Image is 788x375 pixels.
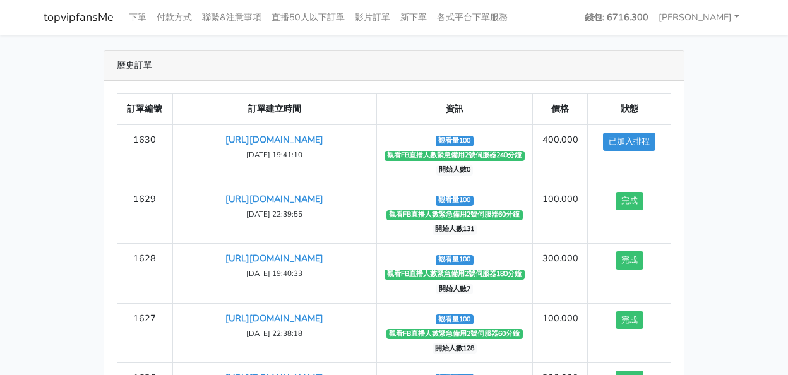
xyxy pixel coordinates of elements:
span: 開始人數128 [433,343,477,354]
span: 開始人數7 [436,284,474,294]
div: 歷史訂單 [104,51,684,81]
td: 300.000 [532,244,588,303]
strong: 錢包: 6716.300 [585,11,648,23]
small: [DATE] 22:39:55 [246,209,302,219]
td: 400.000 [532,124,588,184]
th: 訂單建立時間 [172,94,376,125]
span: 觀看量100 [436,255,474,265]
button: 完成 [616,192,643,210]
small: [DATE] 19:41:10 [246,150,302,160]
button: 完成 [616,251,643,270]
td: 1630 [117,124,173,184]
a: [URL][DOMAIN_NAME] [225,193,323,205]
a: [URL][DOMAIN_NAME] [225,133,323,146]
span: 觀看FB直播人數緊急備用2號伺服器60分鐘 [386,329,523,339]
td: 100.000 [532,303,588,362]
th: 價格 [532,94,588,125]
a: topvipfansMe [44,5,114,30]
button: 已加入排程 [603,133,655,151]
a: [URL][DOMAIN_NAME] [225,312,323,324]
a: 錢包: 6716.300 [580,5,654,30]
a: 直播50人以下訂單 [266,5,350,30]
th: 資訊 [377,94,533,125]
span: 觀看FB直播人數緊急備用2號伺服器180分鐘 [385,270,525,280]
span: 開始人數131 [433,225,477,235]
td: 1627 [117,303,173,362]
a: 付款方式 [152,5,197,30]
td: 1628 [117,244,173,303]
a: 新下單 [395,5,432,30]
span: 開始人數0 [436,165,474,176]
small: [DATE] 22:38:18 [246,328,302,338]
td: 100.000 [532,184,588,244]
button: 完成 [616,311,643,330]
a: [URL][DOMAIN_NAME] [225,252,323,265]
a: [PERSON_NAME] [654,5,744,30]
a: 聯繫&注意事項 [197,5,266,30]
th: 訂單編號 [117,94,173,125]
th: 狀態 [588,94,671,125]
span: 觀看FB直播人數緊急備用2號伺服器60分鐘 [386,210,523,220]
span: 觀看量100 [436,136,474,146]
a: 各式平台下單服務 [432,5,513,30]
span: 觀看量100 [436,196,474,206]
td: 1629 [117,184,173,244]
small: [DATE] 19:40:33 [246,268,302,278]
a: 下單 [124,5,152,30]
a: 影片訂單 [350,5,395,30]
span: 觀看量100 [436,314,474,324]
span: 觀看FB直播人數緊急備用2號伺服器240分鐘 [385,151,525,161]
